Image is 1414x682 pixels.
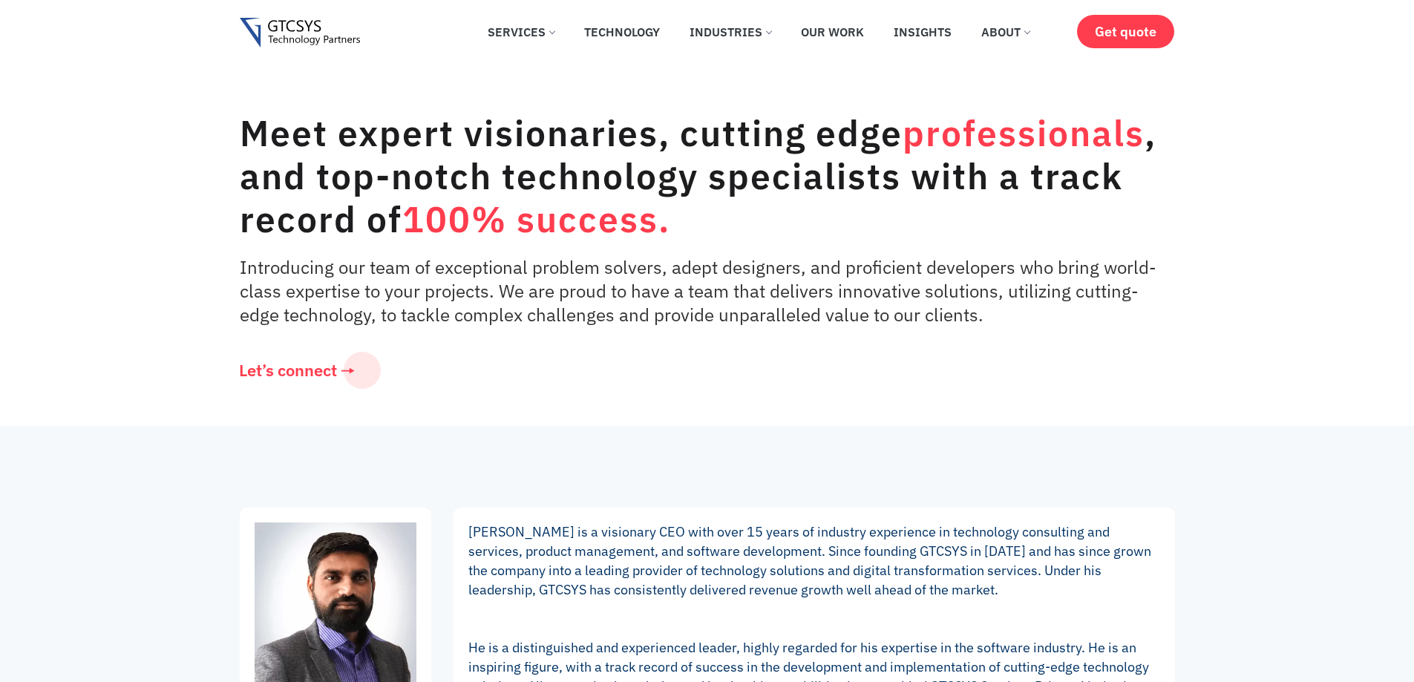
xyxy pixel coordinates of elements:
a: Let’s connect [217,352,381,389]
span: Let’s connect [239,362,337,378]
a: Our Work [790,16,875,48]
a: Technology [573,16,671,48]
span: Get quote [1095,24,1156,39]
a: About [970,16,1041,48]
a: Insights [883,16,963,48]
span: 100% success. [402,196,670,242]
p: Introducing our team of exceptional problem solvers, adept designers, and proficient developers w... [240,255,1168,327]
img: Gtcsys logo [240,18,361,48]
span: professionals [903,110,1145,156]
a: Services [477,16,566,48]
div: Meet expert visionaries, cutting edge , and top-notch technology specialists with a track record of [240,111,1168,240]
a: Get quote [1077,15,1174,48]
a: Industries [678,16,782,48]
